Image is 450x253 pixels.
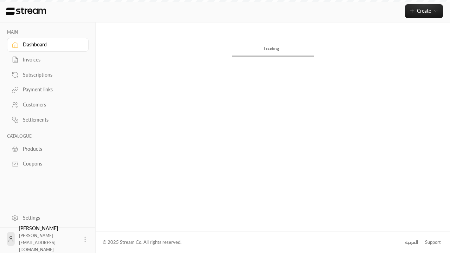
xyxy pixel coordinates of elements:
[7,68,89,82] a: Subscriptions
[7,30,89,35] p: MAIN
[23,116,80,123] div: Settlements
[417,8,431,14] span: Create
[6,7,47,15] img: Logo
[7,157,89,171] a: Coupons
[19,233,56,252] span: [PERSON_NAME][EMAIL_ADDRESS][DOMAIN_NAME]
[19,225,77,253] div: [PERSON_NAME]
[23,41,80,48] div: Dashboard
[7,98,89,112] a: Customers
[423,236,443,249] a: Support
[232,45,314,56] div: Loading...
[23,101,80,108] div: Customers
[7,211,89,225] a: Settings
[23,160,80,167] div: Coupons
[405,4,443,18] button: Create
[7,38,89,52] a: Dashboard
[103,239,181,246] div: © 2025 Stream Co. All rights reserved.
[7,83,89,97] a: Payment links
[405,239,418,246] div: العربية
[23,56,80,63] div: Invoices
[7,142,89,156] a: Products
[23,145,80,153] div: Products
[23,214,80,221] div: Settings
[7,113,89,127] a: Settlements
[23,86,80,93] div: Payment links
[7,53,89,67] a: Invoices
[23,71,80,78] div: Subscriptions
[7,134,89,139] p: CATALOGUE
